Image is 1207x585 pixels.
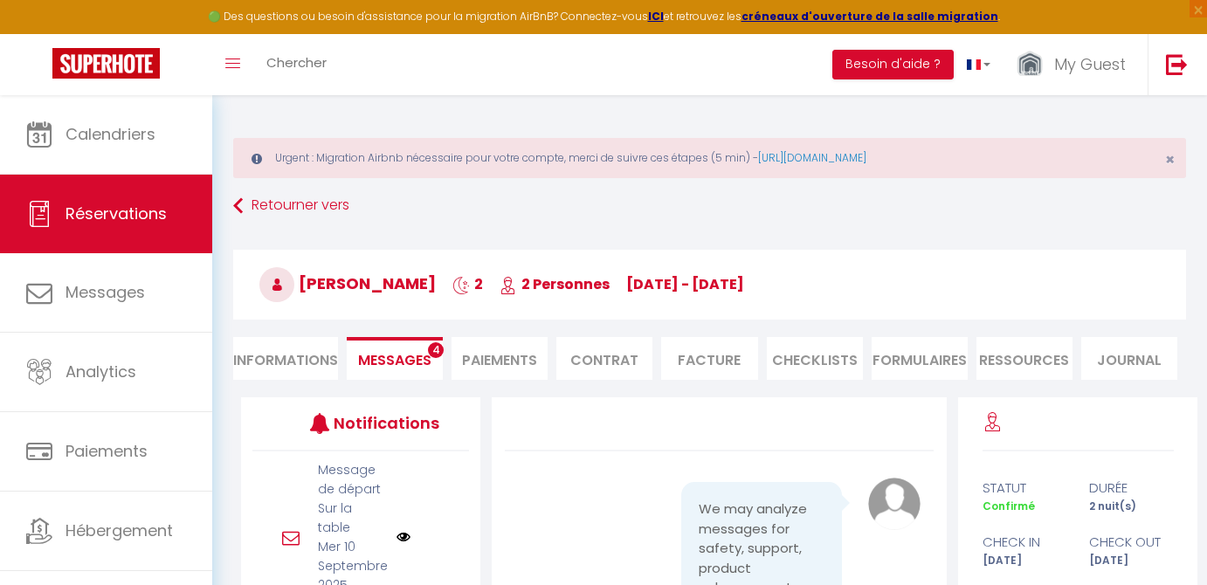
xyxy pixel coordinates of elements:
[452,337,548,380] li: Paiements
[358,350,431,370] span: Messages
[661,337,757,380] li: Facture
[1078,532,1185,553] div: check out
[1165,148,1175,170] span: ×
[259,272,436,294] span: [PERSON_NAME]
[266,53,327,72] span: Chercher
[983,499,1035,513] span: Confirmé
[66,361,136,382] span: Analytics
[1078,553,1185,569] div: [DATE]
[758,150,866,165] a: [URL][DOMAIN_NAME]
[741,9,998,24] a: créneaux d'ouverture de la salle migration
[971,532,1079,553] div: check in
[428,342,444,358] span: 4
[52,48,160,79] img: Super Booking
[1081,337,1177,380] li: Journal
[556,337,652,380] li: Contrat
[334,403,424,443] h3: Notifications
[1078,478,1185,499] div: durée
[66,123,155,145] span: Calendriers
[872,337,968,380] li: FORMULAIRES
[397,530,410,544] img: NO IMAGE
[971,553,1079,569] div: [DATE]
[500,274,610,294] span: 2 Personnes
[1054,53,1126,75] span: My Guest
[452,274,483,294] span: 2
[66,440,148,462] span: Paiements
[233,190,1186,222] a: Retourner vers
[66,203,167,224] span: Réservations
[318,460,385,537] p: Message de départ Sur la table
[1165,152,1175,168] button: Close
[233,138,1186,178] div: Urgent : Migration Airbnb nécessaire pour votre compte, merci de suivre ces étapes (5 min) -
[1166,53,1188,75] img: logout
[648,9,664,24] a: ICI
[971,478,1079,499] div: statut
[253,34,340,95] a: Chercher
[1078,499,1185,515] div: 2 nuit(s)
[1004,34,1148,95] a: ... My Guest
[66,281,145,303] span: Messages
[233,337,338,380] li: Informations
[66,520,173,541] span: Hébergement
[767,337,863,380] li: CHECKLISTS
[832,50,954,79] button: Besoin d'aide ?
[626,274,744,294] span: [DATE] - [DATE]
[976,337,1073,380] li: Ressources
[1017,50,1043,80] img: ...
[868,478,921,530] img: avatar.png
